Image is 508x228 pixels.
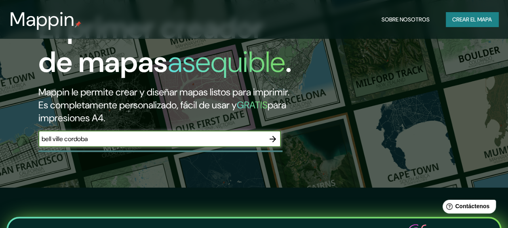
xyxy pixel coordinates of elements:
[446,12,498,27] button: Crear el mapa
[452,15,492,25] font: Crear el mapa
[382,15,430,25] font: Sobre nosotros
[38,134,265,144] input: Elige tu lugar favorito
[237,99,268,111] h5: GRATIS
[436,196,499,219] iframe: Help widget launcher
[10,8,75,31] h3: Mappin
[168,43,285,81] h1: asequible
[75,21,81,27] img: mappin-pin
[378,12,433,27] button: Sobre nosotros
[38,86,293,125] h2: Mappin le permite crear y diseñar mapas listos para imprimir. Es completamente personalizado, fác...
[38,11,293,86] h1: El primer creador de mapas .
